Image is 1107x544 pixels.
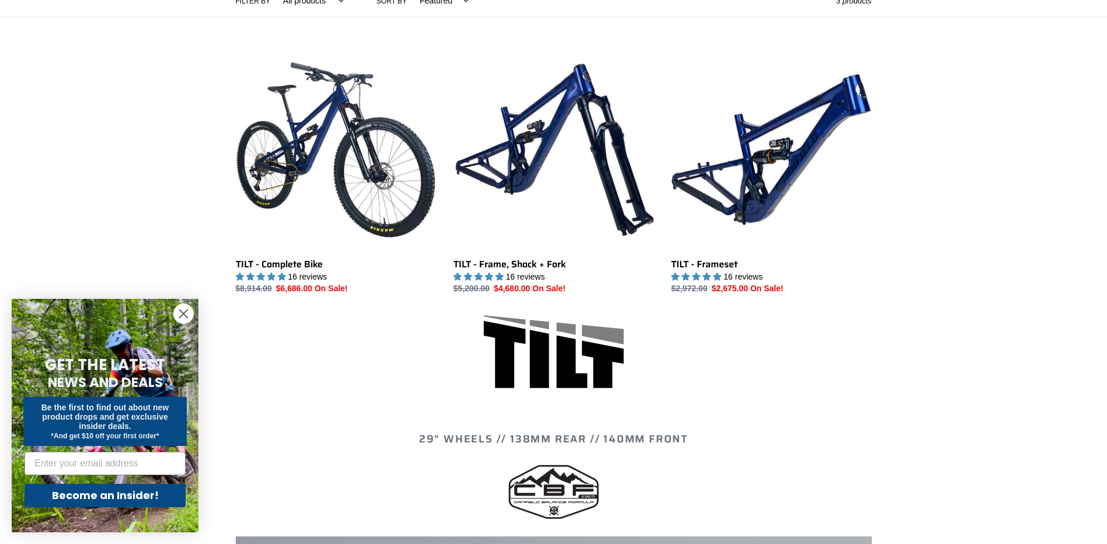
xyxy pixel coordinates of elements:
[419,431,688,447] span: 29" WHEELS // 138mm REAR // 140mm FRONT
[51,432,159,440] span: *And get $10 off your first order*
[25,484,186,507] button: Become an Insider!
[45,354,165,375] span: GET THE LATEST
[25,452,186,475] input: Enter your email address
[41,403,169,431] span: Be the first to find out about new product drops and get exclusive insider deals.
[48,373,163,392] span: NEWS AND DEALS
[173,304,194,324] button: Close dialog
